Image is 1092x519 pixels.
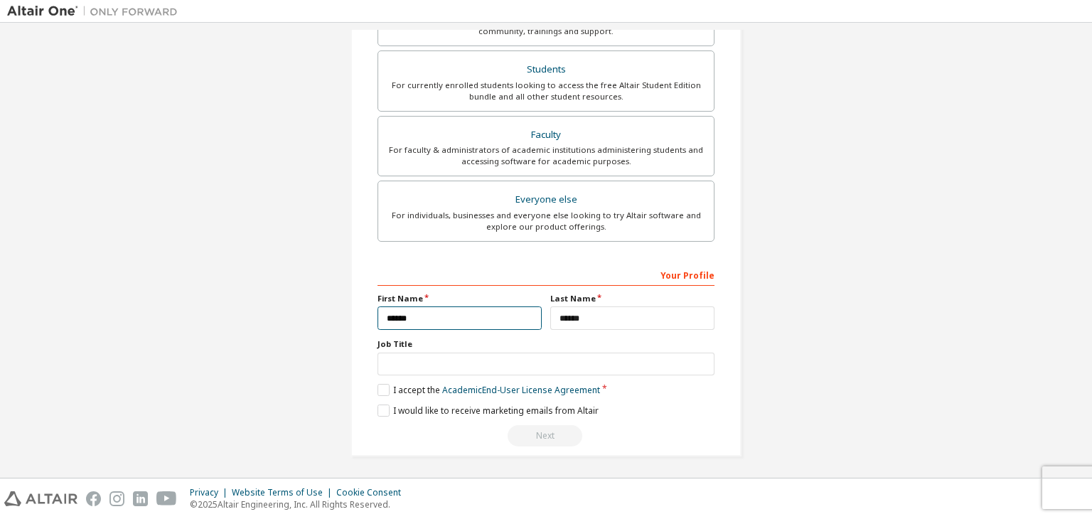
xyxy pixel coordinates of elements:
[387,144,705,167] div: For faculty & administrators of academic institutions administering students and accessing softwa...
[442,384,600,396] a: Academic End-User License Agreement
[550,293,714,304] label: Last Name
[387,210,705,232] div: For individuals, businesses and everyone else looking to try Altair software and explore our prod...
[156,491,177,506] img: youtube.svg
[7,4,185,18] img: Altair One
[378,425,714,446] div: Read and acccept EULA to continue
[4,491,77,506] img: altair_logo.svg
[378,338,714,350] label: Job Title
[378,405,599,417] label: I would like to receive marketing emails from Altair
[387,125,705,145] div: Faculty
[190,498,409,510] p: © 2025 Altair Engineering, Inc. All Rights Reserved.
[378,384,600,396] label: I accept the
[109,491,124,506] img: instagram.svg
[232,487,336,498] div: Website Terms of Use
[387,60,705,80] div: Students
[378,263,714,286] div: Your Profile
[387,190,705,210] div: Everyone else
[378,293,542,304] label: First Name
[86,491,101,506] img: facebook.svg
[336,487,409,498] div: Cookie Consent
[387,80,705,102] div: For currently enrolled students looking to access the free Altair Student Edition bundle and all ...
[190,487,232,498] div: Privacy
[133,491,148,506] img: linkedin.svg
